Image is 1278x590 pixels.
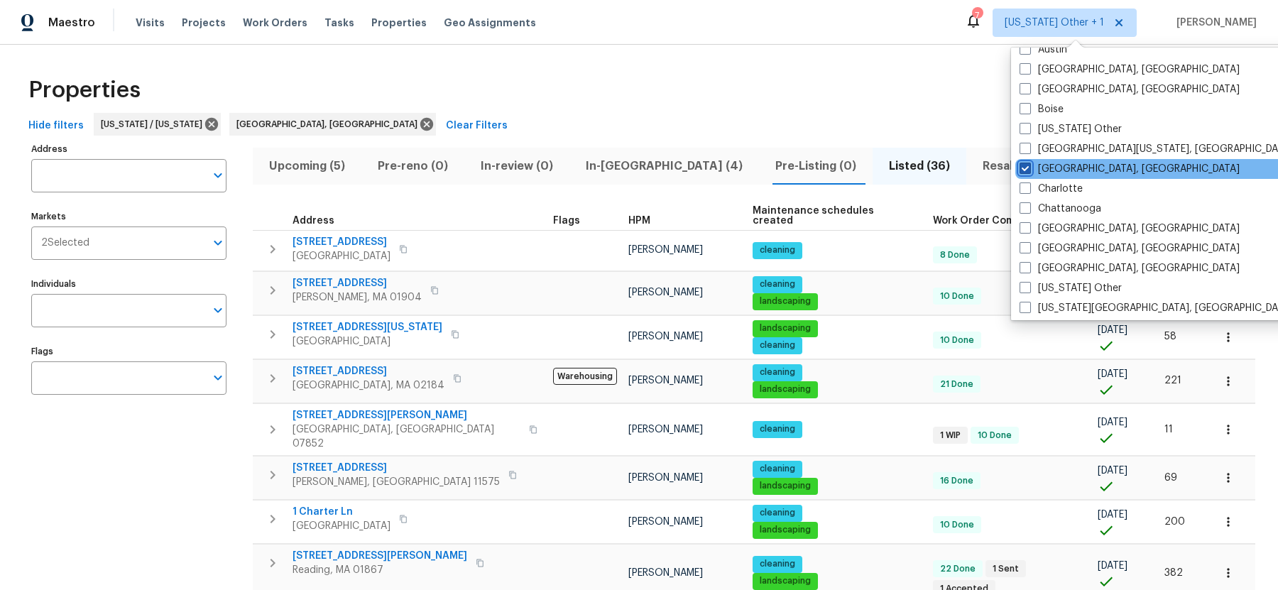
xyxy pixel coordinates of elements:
span: 200 [1164,517,1185,527]
span: Address [293,216,334,226]
span: landscaping [754,575,816,587]
label: Boise [1020,102,1064,116]
span: [PERSON_NAME] [628,288,703,297]
span: Pre-Listing (0) [768,156,864,176]
span: [PERSON_NAME] [628,473,703,483]
button: Open [208,165,228,185]
label: [GEOGRAPHIC_DATA], [GEOGRAPHIC_DATA] [1020,62,1240,77]
span: 10 Done [934,290,980,302]
span: [DATE] [1098,369,1127,379]
span: landscaping [754,524,816,536]
span: Pre-reno (0) [370,156,456,176]
span: [STREET_ADDRESS] [293,235,390,249]
span: 10 Done [972,430,1017,442]
span: Geo Assignments [444,16,536,30]
span: [STREET_ADDRESS] [293,461,500,475]
label: Austin [1020,43,1067,57]
div: [US_STATE] / [US_STATE] [94,113,221,136]
span: cleaning [754,507,801,519]
span: [PERSON_NAME], MA 01904 [293,290,422,305]
label: Flags [31,347,226,356]
label: Markets [31,212,226,221]
button: Open [208,233,228,253]
span: [DATE] [1098,561,1127,571]
span: Visits [136,16,165,30]
span: [DATE] [1098,417,1127,427]
button: Open [208,368,228,388]
span: [STREET_ADDRESS][PERSON_NAME] [293,408,520,422]
span: [GEOGRAPHIC_DATA] [293,249,390,263]
span: Hide filters [28,117,84,135]
span: 58 [1164,332,1176,342]
label: [GEOGRAPHIC_DATA], [GEOGRAPHIC_DATA] [1020,82,1240,97]
span: [DATE] [1098,466,1127,476]
span: [US_STATE] / [US_STATE] [101,117,208,131]
span: [PERSON_NAME] [628,332,703,342]
label: Address [31,145,226,153]
span: In-review (0) [473,156,561,176]
span: [DATE] [1098,510,1127,520]
span: cleaning [754,244,801,256]
span: 69 [1164,473,1177,483]
label: Charlotte [1020,182,1083,196]
span: Maestro [48,16,95,30]
span: [PERSON_NAME] [628,425,703,435]
label: [GEOGRAPHIC_DATA], [GEOGRAPHIC_DATA] [1020,162,1240,176]
span: 1 WIP [934,430,966,442]
span: [STREET_ADDRESS][PERSON_NAME] [293,549,467,563]
span: cleaning [754,278,801,290]
div: 7 [972,9,982,23]
span: Clear Filters [446,117,508,135]
span: [PERSON_NAME] [628,245,703,255]
label: [GEOGRAPHIC_DATA], [GEOGRAPHIC_DATA] [1020,241,1240,256]
span: cleaning [754,558,801,570]
span: Flags [553,216,580,226]
span: landscaping [754,295,816,307]
label: Individuals [31,280,226,288]
span: HPM [628,216,650,226]
span: 8 Done [934,249,976,261]
span: Upcoming (5) [261,156,353,176]
span: [PERSON_NAME] [1171,16,1257,30]
span: [GEOGRAPHIC_DATA], MA 02184 [293,378,444,393]
span: cleaning [754,463,801,475]
button: Hide filters [23,113,89,139]
div: [GEOGRAPHIC_DATA], [GEOGRAPHIC_DATA] [229,113,436,136]
span: 10 Done [934,519,980,531]
span: 2 Selected [41,237,89,249]
span: landscaping [754,322,816,334]
span: Listed (36) [881,156,958,176]
span: cleaning [754,366,801,378]
span: 221 [1164,376,1181,386]
span: [PERSON_NAME] [628,517,703,527]
span: [GEOGRAPHIC_DATA], [GEOGRAPHIC_DATA] 07852 [293,422,520,451]
span: [PERSON_NAME] [628,376,703,386]
span: cleaning [754,423,801,435]
span: [GEOGRAPHIC_DATA] [293,519,390,533]
span: Work Orders [243,16,307,30]
span: Resale (9) [975,156,1047,176]
span: landscaping [754,480,816,492]
span: 21 Done [934,378,979,390]
span: [PERSON_NAME] [628,568,703,578]
label: [GEOGRAPHIC_DATA], [GEOGRAPHIC_DATA] [1020,222,1240,236]
span: [STREET_ADDRESS][US_STATE] [293,320,442,334]
span: cleaning [754,339,801,351]
span: [DATE] [1098,325,1127,335]
span: Reading, MA 01867 [293,563,467,577]
span: [GEOGRAPHIC_DATA], [GEOGRAPHIC_DATA] [236,117,423,131]
span: In-[GEOGRAPHIC_DATA] (4) [578,156,750,176]
span: Work Order Completion [933,216,1050,226]
span: 11 [1164,425,1173,435]
span: 16 Done [934,475,979,487]
span: [STREET_ADDRESS] [293,276,422,290]
span: 382 [1164,568,1183,578]
span: 22 Done [934,563,981,575]
label: [US_STATE] Other [1020,281,1122,295]
button: Open [208,300,228,320]
span: Properties [371,16,427,30]
span: Projects [182,16,226,30]
span: Maintenance schedules created [753,206,909,226]
button: Clear Filters [440,113,513,139]
label: [GEOGRAPHIC_DATA], [GEOGRAPHIC_DATA] [1020,261,1240,275]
